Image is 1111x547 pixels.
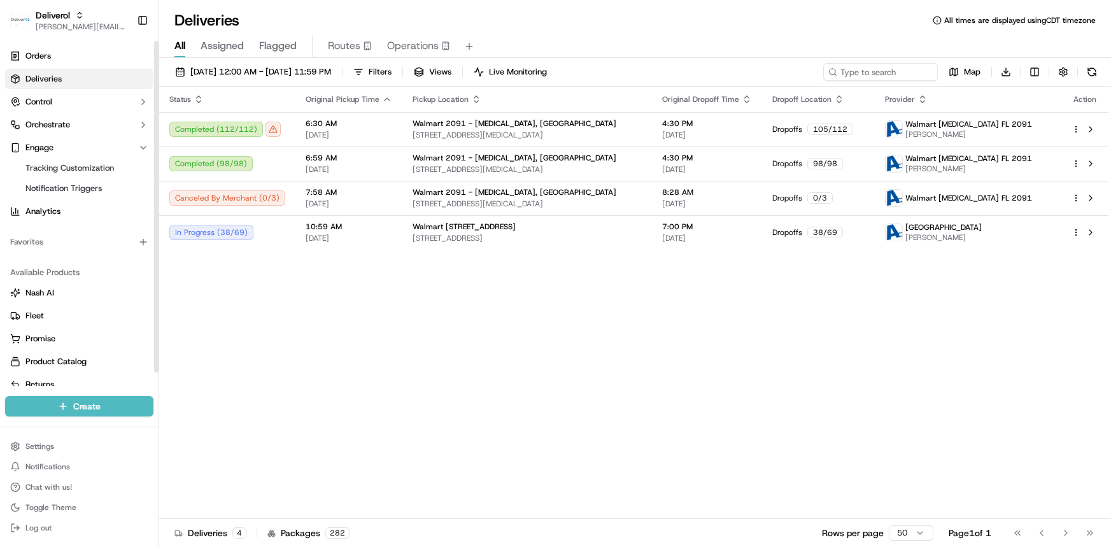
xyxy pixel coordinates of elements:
div: Favorites [5,232,153,252]
span: Walmart [MEDICAL_DATA] FL 2091 [905,153,1032,164]
button: Toggle Theme [5,499,153,516]
button: [PERSON_NAME][EMAIL_ADDRESS][PERSON_NAME][DOMAIN_NAME] [36,22,127,32]
button: Settings [5,437,153,455]
span: Dropoffs [772,159,802,169]
img: ActionCourier.png [886,190,902,206]
button: Chat with us! [5,478,153,496]
div: Available Products [5,262,153,283]
button: Live Monitoring [468,63,553,81]
span: 6:30 AM [306,118,392,129]
button: Control [5,92,153,112]
span: Dropoff Location [772,94,831,104]
span: Dropoffs [772,193,802,203]
span: Notification Triggers [25,183,102,194]
button: DeliverolDeliverol[PERSON_NAME][EMAIL_ADDRESS][PERSON_NAME][DOMAIN_NAME] [5,5,132,36]
span: Toggle Theme [25,502,76,513]
button: Refresh [1083,63,1101,81]
button: Nash AI [5,283,153,303]
button: Log out [5,519,153,537]
span: [DATE] [306,164,392,174]
button: Orchestrate [5,115,153,135]
span: Provider [885,94,915,104]
span: Engage [25,142,53,153]
span: Dropoffs [772,227,802,238]
button: Filters [348,63,397,81]
div: Action [1072,94,1098,104]
div: Page 1 of 1 [949,527,991,539]
button: Returns [5,374,153,395]
a: Promise [10,333,148,345]
div: 4 [232,527,246,539]
span: Walmart 2091 - [MEDICAL_DATA], [GEOGRAPHIC_DATA] [413,118,616,129]
span: Deliveries [25,73,62,85]
span: Promise [25,333,55,345]
button: Promise [5,329,153,349]
span: Settings [25,441,54,451]
input: Type to search [823,63,938,81]
span: Orchestrate [25,119,70,131]
div: 38 / 69 [807,227,843,238]
a: Product Catalog [10,356,148,367]
button: Create [5,396,153,416]
a: Tracking Customization [20,159,138,177]
span: Operations [387,38,439,53]
a: Analytics [5,201,153,222]
div: 282 [325,527,350,539]
span: 7:00 PM [662,222,752,232]
span: Notifications [25,462,70,472]
span: Flagged [259,38,297,53]
span: 4:30 PM [662,153,752,163]
span: [DATE] [662,199,752,209]
span: Map [964,66,980,78]
span: Pickup Location [413,94,469,104]
span: [DATE] [306,130,392,140]
span: Dropoffs [772,124,802,134]
img: ActionCourier.png [886,224,902,241]
span: 8:28 AM [662,187,752,197]
span: [PERSON_NAME] [905,129,1032,139]
span: 4:30 PM [662,118,752,129]
button: Map [943,63,986,81]
span: Walmart 2091 - [MEDICAL_DATA], [GEOGRAPHIC_DATA] [413,153,616,163]
h1: Deliveries [174,10,239,31]
span: Returns [25,379,54,390]
span: 10:59 AM [306,222,392,232]
a: Deliveries [5,69,153,89]
a: Fleet [10,310,148,322]
a: Notification Triggers [20,180,138,197]
button: Fleet [5,306,153,326]
img: ActionCourier.png [886,155,902,172]
a: Orders [5,46,153,66]
span: Product Catalog [25,356,87,367]
span: Live Monitoring [489,66,547,78]
span: Log out [25,523,52,533]
div: Packages [267,527,350,539]
span: 6:59 AM [306,153,392,163]
div: 105 / 112 [807,124,853,135]
div: 98 / 98 [807,158,843,169]
button: Deliverol [36,9,70,22]
span: Tracking Customization [25,162,114,174]
span: Walmart 2091 - [MEDICAL_DATA], [GEOGRAPHIC_DATA] [413,187,616,197]
span: [GEOGRAPHIC_DATA] [905,222,982,232]
a: Returns [10,379,148,390]
span: [STREET_ADDRESS][MEDICAL_DATA] [413,130,642,140]
span: Walmart [MEDICAL_DATA] FL 2091 [905,193,1032,203]
span: Filters [369,66,392,78]
span: All [174,38,185,53]
img: Deliverol [10,11,31,29]
button: Views [408,63,457,81]
span: Assigned [201,38,244,53]
span: [DATE] [306,233,392,243]
span: Nash AI [25,287,54,299]
span: [DATE] [662,233,752,243]
span: Original Pickup Time [306,94,379,104]
span: Fleet [25,310,44,322]
span: Routes [328,38,360,53]
span: [STREET_ADDRESS][MEDICAL_DATA] [413,164,642,174]
span: Walmart [MEDICAL_DATA] FL 2091 [905,119,1032,129]
button: Notifications [5,458,153,476]
span: Original Dropoff Time [662,94,739,104]
button: Product Catalog [5,352,153,372]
